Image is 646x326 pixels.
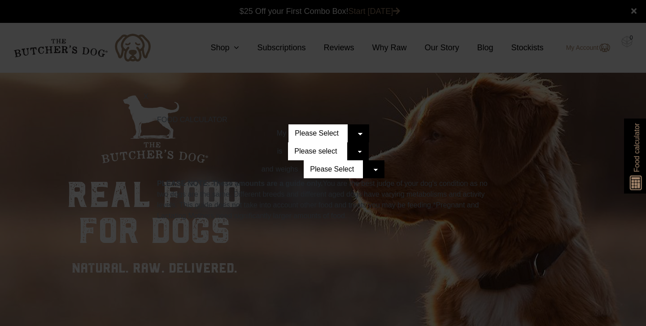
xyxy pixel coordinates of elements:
[157,178,489,221] p: You are the best judge of your dog's condition as no two dogs are the same. Different breeds and ...
[144,91,502,102] div: X
[157,115,489,124] h4: FOOD CALCULATOR
[277,129,286,137] span: My
[262,165,276,173] span: and
[631,123,642,172] span: Food calculator
[277,147,283,155] span: is
[157,180,323,187] b: PLEASE NOTE: These amounts are a guide only.
[262,165,298,173] span: weighs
